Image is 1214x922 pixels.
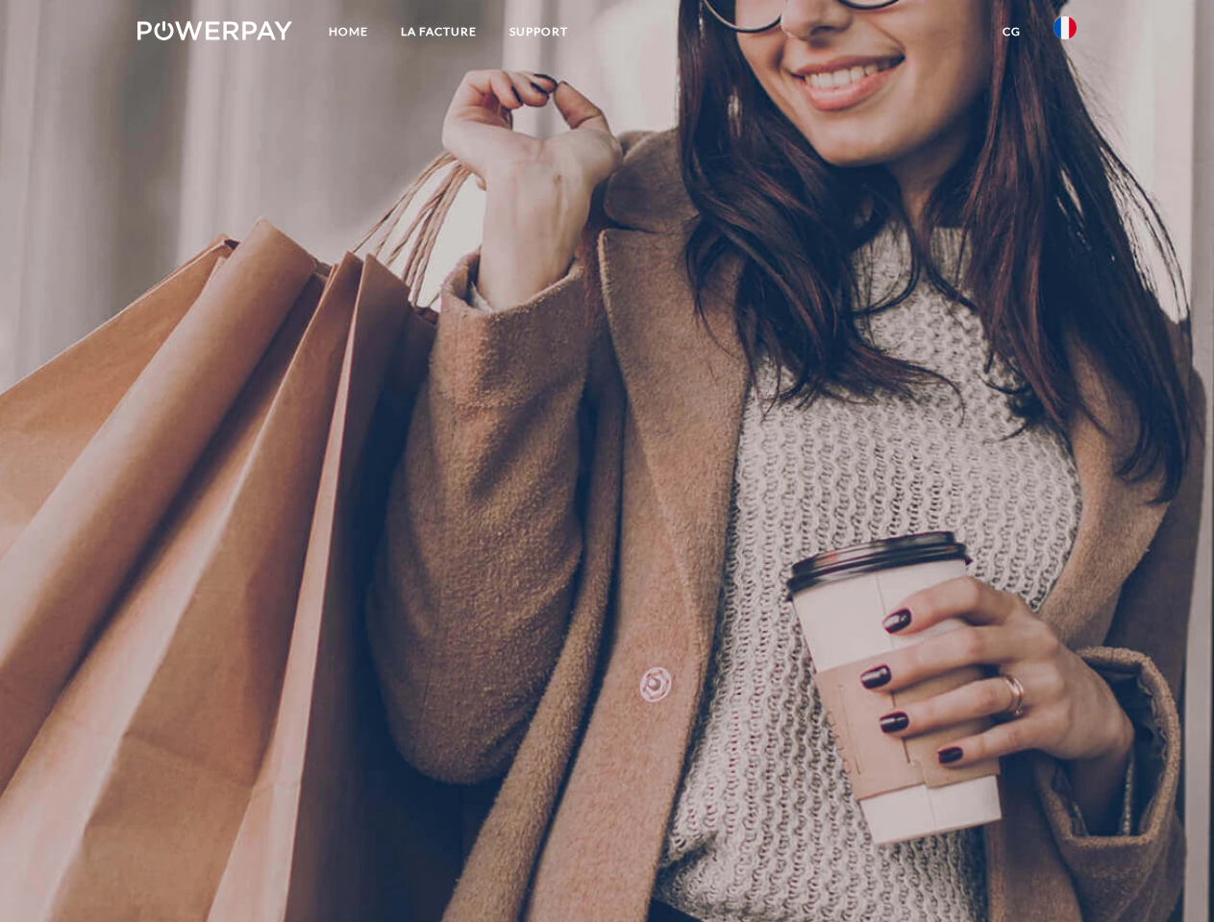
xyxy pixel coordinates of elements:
[493,14,584,49] a: Support
[1053,16,1077,39] img: fr
[312,14,384,49] a: Home
[384,14,493,49] a: LA FACTURE
[137,21,292,40] img: logo-powerpay-white.svg
[986,14,1037,49] a: CG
